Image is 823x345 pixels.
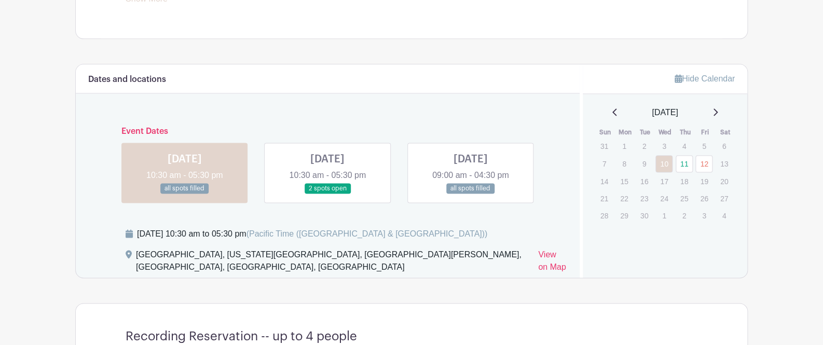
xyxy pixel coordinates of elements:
th: Mon [615,127,635,137]
a: 10 [655,155,673,172]
p: 13 [716,156,733,172]
p: 3 [695,208,712,224]
p: 20 [716,173,733,189]
p: 28 [596,208,613,224]
th: Thu [675,127,695,137]
p: 6 [716,138,733,154]
div: [DATE] 10:30 am to 05:30 pm [137,228,487,240]
a: Hide Calendar [675,74,735,83]
p: 3 [655,138,673,154]
p: 30 [636,208,653,224]
th: Fri [695,127,715,137]
p: 7 [596,156,613,172]
th: Wed [655,127,675,137]
p: 4 [676,138,693,154]
h6: Event Dates [113,127,542,136]
a: View on Map [538,249,567,278]
p: 26 [695,190,712,206]
span: (Pacific Time ([GEOGRAPHIC_DATA] & [GEOGRAPHIC_DATA])) [246,229,487,238]
th: Tue [635,127,655,137]
p: 29 [615,208,633,224]
p: 25 [676,190,693,206]
p: 18 [676,173,693,189]
span: [DATE] [652,106,678,119]
p: 2 [636,138,653,154]
p: 31 [596,138,613,154]
th: Sun [595,127,615,137]
p: 2 [676,208,693,224]
p: 17 [655,173,673,189]
div: [GEOGRAPHIC_DATA], [US_STATE][GEOGRAPHIC_DATA], [GEOGRAPHIC_DATA][PERSON_NAME], [GEOGRAPHIC_DATA]... [136,249,530,278]
p: 24 [655,190,673,206]
p: 1 [615,138,633,154]
p: 14 [596,173,613,189]
h6: Dates and locations [88,75,166,85]
h4: Recording Reservation -- up to 4 people [126,328,357,343]
p: 5 [695,138,712,154]
p: 1 [655,208,673,224]
p: 27 [716,190,733,206]
p: 22 [615,190,633,206]
p: 15 [615,173,633,189]
p: 16 [636,173,653,189]
p: 4 [716,208,733,224]
a: 12 [695,155,712,172]
p: 8 [615,156,633,172]
p: 23 [636,190,653,206]
p: 9 [636,156,653,172]
p: 19 [695,173,712,189]
th: Sat [715,127,735,137]
a: 11 [676,155,693,172]
p: 21 [596,190,613,206]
